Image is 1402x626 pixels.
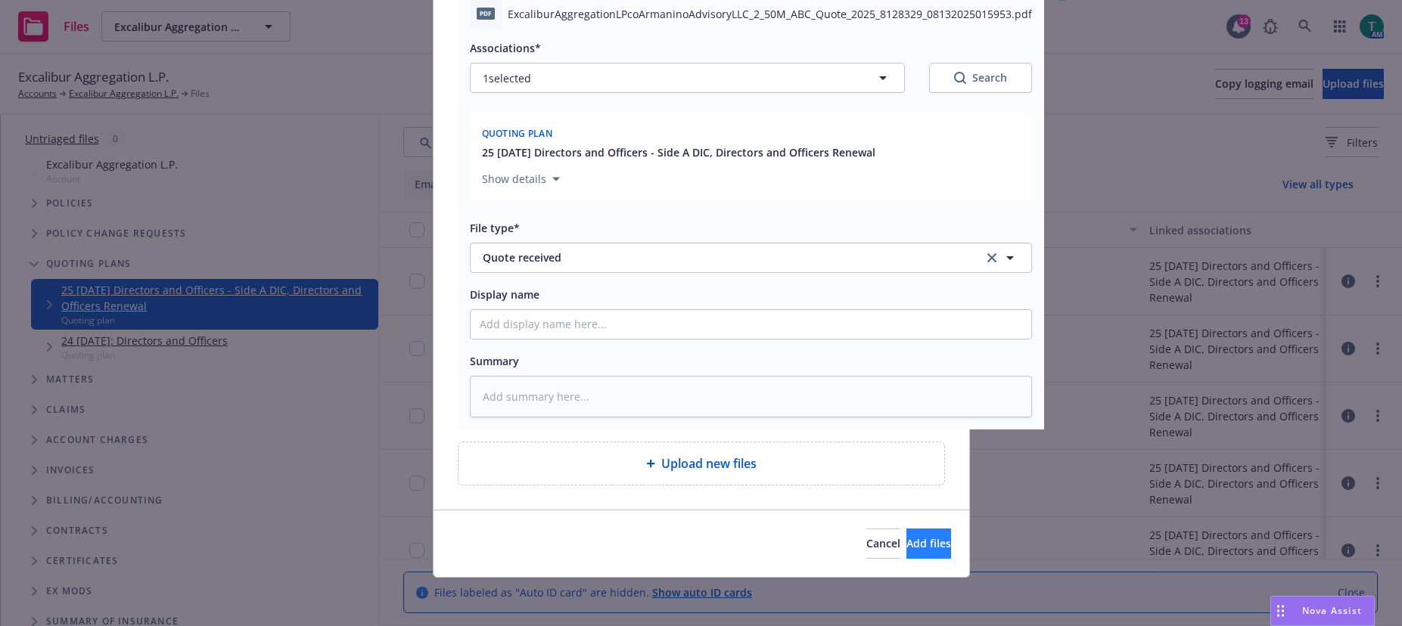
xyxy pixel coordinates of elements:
button: Add files [906,528,951,559]
span: Cancel [866,536,900,550]
svg: Search [954,72,966,84]
span: Nova Assist [1302,604,1362,617]
span: Quoting plan [482,127,553,140]
button: Cancel [866,528,900,559]
span: ExcaliburAggregationLPcoArmaninoAdvisoryLLC_2_50M_ABC_Quote_2025_8128329_08132025015953.pdf [508,6,1032,22]
button: Nova Assist [1270,596,1375,626]
button: Show details [476,170,566,188]
button: SearchSearch [929,63,1032,93]
span: Display name [470,287,539,302]
a: clear selection [983,249,1001,267]
button: 1selected [470,63,905,93]
span: pdf [477,8,495,19]
span: Upload new files [661,454,757,473]
button: 25 [DATE] Directors and Officers - Side A DIC, Directors and Officers Renewal [482,144,875,160]
span: Summary [470,354,519,368]
div: Drag to move [1271,597,1290,625]
span: Add files [906,536,951,550]
span: Quote received [483,249,950,265]
span: 1 selected [483,70,531,86]
div: Upload new files [458,442,945,485]
button: Quote receivedclear selection [470,243,1032,273]
span: Associations* [470,41,541,55]
span: File type* [470,221,520,235]
div: Search [954,70,1007,85]
input: Add display name here... [471,310,1031,339]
